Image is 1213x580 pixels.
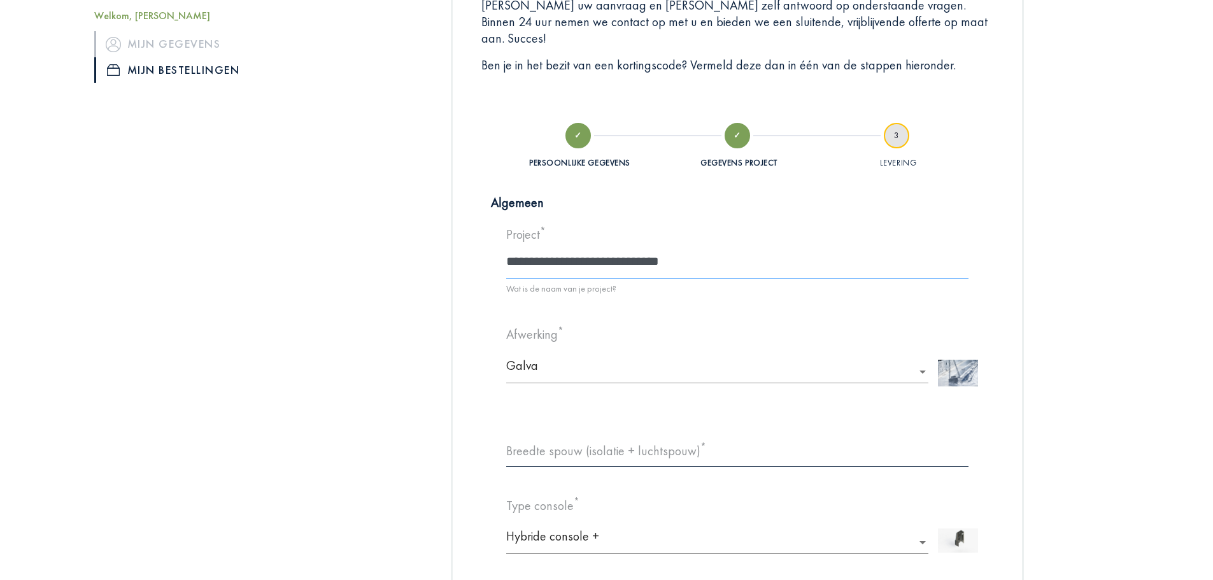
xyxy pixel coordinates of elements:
[506,497,579,514] label: Type console
[506,226,546,243] label: Project
[529,157,630,168] div: Persoonlijke gegevens
[506,283,616,294] span: Wat is de naam van je project?
[94,31,336,57] a: iconMijn gegevens
[938,528,978,553] img: hc-plus1.jpeg
[506,326,564,343] label: Afwerking
[94,10,336,22] h5: Welkom, [PERSON_NAME]
[821,158,976,169] div: Levering
[700,157,777,168] div: Gegevens project
[491,194,544,211] strong: Algemeen
[106,36,121,52] img: icon
[481,57,993,73] p: Ben je in het bezit van een kortingscode? Vermeld deze dan in één van de stappen hieronder.
[938,360,978,386] img: Z
[107,64,120,76] img: icon
[94,57,336,83] a: iconMijn bestellingen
